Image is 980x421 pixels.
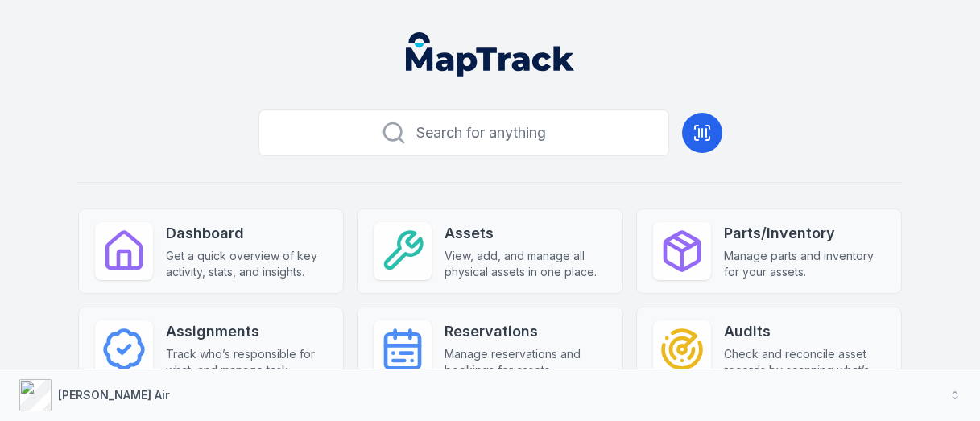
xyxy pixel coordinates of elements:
[166,346,328,394] span: Track who’s responsible for what, and manage task ownership.
[636,208,903,294] a: Parts/InventoryManage parts and inventory for your assets.
[166,248,328,280] span: Get a quick overview of key activity, stats, and insights.
[445,248,606,280] span: View, add, and manage all physical assets in one place.
[445,320,606,343] strong: Reservations
[445,222,606,245] strong: Assets
[58,388,170,402] strong: [PERSON_NAME] Air
[258,109,669,156] button: Search for anything
[416,122,546,144] span: Search for anything
[357,307,623,392] a: ReservationsManage reservations and bookings for assets.
[724,346,886,394] span: Check and reconcile asset records by scanning what’s actually on the ground.
[166,222,328,245] strong: Dashboard
[166,320,328,343] strong: Assignments
[380,32,601,77] nav: Global
[357,208,623,294] a: AssetsView, add, and manage all physical assets in one place.
[636,307,903,408] a: AuditsCheck and reconcile asset records by scanning what’s actually on the ground.
[445,346,606,378] span: Manage reservations and bookings for assets.
[78,208,345,294] a: DashboardGet a quick overview of key activity, stats, and insights.
[78,307,345,408] a: AssignmentsTrack who’s responsible for what, and manage task ownership.
[724,320,886,343] strong: Audits
[724,248,886,280] span: Manage parts and inventory for your assets.
[724,222,886,245] strong: Parts/Inventory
